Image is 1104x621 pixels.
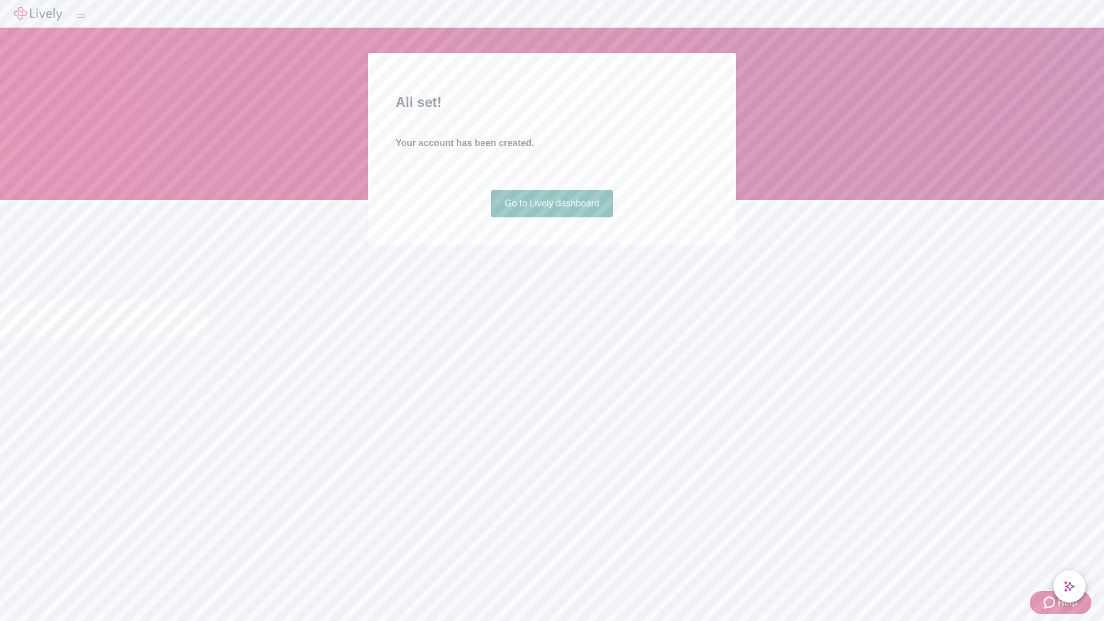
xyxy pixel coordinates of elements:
[396,92,708,113] h2: All set!
[1057,596,1078,609] span: Help
[1064,581,1075,592] svg: Lively AI Assistant
[1053,570,1086,603] button: chat
[14,7,62,21] img: Lively
[1044,596,1057,609] svg: Zendesk support icon
[491,190,614,217] a: Go to Lively dashboard
[396,136,708,150] h4: Your account has been created.
[76,14,85,18] button: Log out
[1030,591,1091,614] button: Zendesk support iconHelp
